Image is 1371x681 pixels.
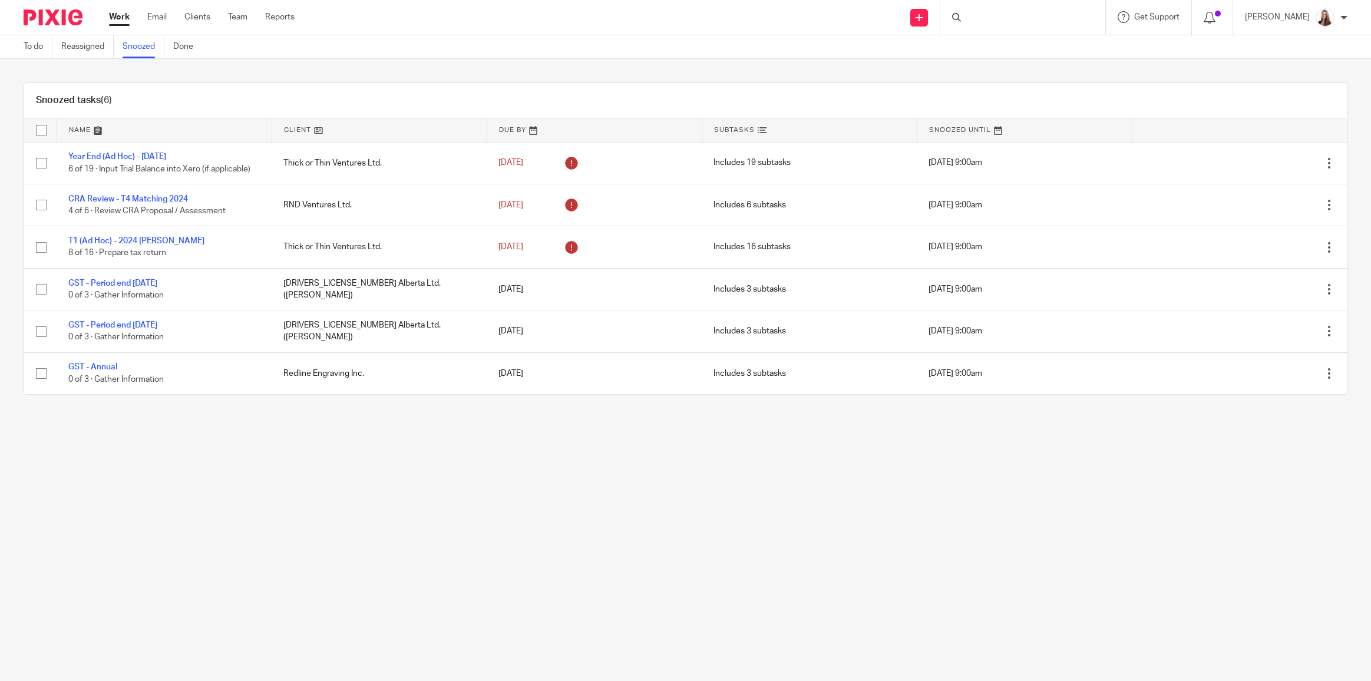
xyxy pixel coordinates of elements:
a: Reports [265,11,295,23]
td: RND Ventures Ltd. [272,184,487,226]
h1: Snoozed tasks [36,94,112,107]
img: Larissa-headshot-cropped.jpg [1316,8,1334,27]
a: GST - Annual [68,363,117,371]
span: [DATE] 9:00am [929,201,982,209]
span: 8 of 16 · Prepare tax return [68,249,166,257]
a: Reassigned [61,35,114,58]
td: [DRIVERS_LICENSE_NUMBER] Alberta Ltd. ([PERSON_NAME]) [272,310,487,352]
a: Snoozed [123,35,164,58]
span: Includes 3 subtasks [713,327,786,335]
span: [DATE] [498,201,523,209]
td: Thick or Thin Ventures Ltd. [272,142,487,184]
a: Done [173,35,202,58]
a: Year End (Ad Hoc) - [DATE] [68,153,166,161]
span: [DATE] 9:00am [929,243,982,252]
span: [DATE] 9:00am [929,285,982,293]
span: [DATE] 9:00am [929,369,982,378]
span: 0 of 3 · Gather Information [68,291,164,299]
span: [DATE] 9:00am [929,327,982,335]
td: Thick or Thin Ventures Ltd. [272,226,487,268]
span: 6 of 19 · Input Trial Balance into Xero (if applicable) [68,165,250,173]
a: Work [109,11,130,23]
span: Get Support [1134,13,1180,21]
a: CRA Review - T4 Matching 2024 [68,195,188,203]
img: Pixie [24,9,82,25]
span: (6) [101,95,112,105]
span: [DATE] 9:00am [929,159,982,167]
p: [PERSON_NAME] [1245,11,1310,23]
span: 0 of 3 · Gather Information [68,375,164,384]
a: T1 (Ad Hoc) - 2024 [PERSON_NAME] [68,237,204,245]
a: Email [147,11,167,23]
a: GST - Period end [DATE] [68,279,157,287]
span: [DATE] [498,159,523,167]
span: [DATE] [498,285,523,293]
a: GST - Period end [DATE] [68,321,157,329]
span: [DATE] [498,327,523,335]
span: [DATE] [498,369,523,378]
td: Redline Engraving Inc. [272,352,487,394]
a: Team [228,11,247,23]
a: Clients [184,11,210,23]
td: [DRIVERS_LICENSE_NUMBER] Alberta Ltd. ([PERSON_NAME]) [272,268,487,310]
span: Includes 3 subtasks [713,285,786,293]
span: Subtasks [714,127,755,133]
a: To do [24,35,52,58]
span: [DATE] [498,243,523,251]
span: 0 of 3 · Gather Information [68,333,164,342]
span: 4 of 6 · Review CRA Proposal / Assessment [68,207,226,215]
span: Includes 3 subtasks [713,369,786,378]
span: Includes 16 subtasks [713,243,791,252]
span: Includes 19 subtasks [713,159,791,167]
span: Includes 6 subtasks [713,201,786,209]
